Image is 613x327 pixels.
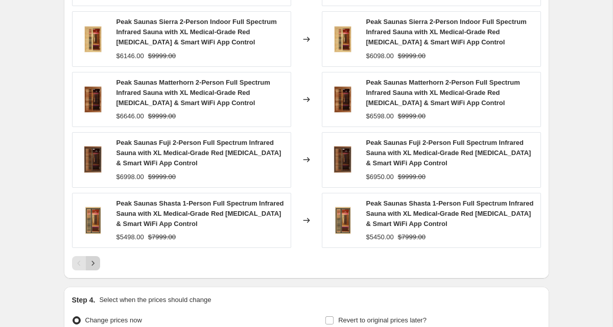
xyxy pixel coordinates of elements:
button: Next [86,256,100,270]
div: $6146.00 [116,51,144,61]
h2: Step 4. [72,295,96,305]
strike: $9999.00 [398,51,426,61]
div: $6998.00 [116,172,144,182]
div: $6598.00 [366,111,394,121]
span: Change prices now [85,316,142,324]
div: $5450.00 [366,232,394,242]
strike: $9999.00 [148,51,176,61]
img: 6_80x.jpg [78,84,108,115]
span: Peak Saunas Matterhorn 2-Person Full Spectrum Infrared Sauna with XL Medical-Grade Red [MEDICAL_D... [366,79,520,107]
img: 3_1_1_80x.png [327,205,358,236]
strike: $9999.00 [148,172,176,182]
strike: $9999.00 [148,111,176,121]
img: 530_1_-2_80x.jpg [78,144,108,175]
span: Peak Saunas Fuji 2-Person Full Spectrum Infrared Sauna with XL Medical-Grade Red [MEDICAL_DATA] &... [366,139,531,167]
img: 2_1_-2_80x.jpg [327,24,358,55]
div: $6950.00 [366,172,394,182]
strike: $7999.00 [398,232,426,242]
img: 3_1_1_80x.png [78,205,108,236]
div: $5498.00 [116,232,144,242]
div: $6646.00 [116,111,144,121]
span: Revert to original prices later? [338,316,427,324]
div: $6098.00 [366,51,394,61]
img: 6_80x.jpg [327,84,358,115]
span: Peak Saunas Shasta 1-Person Full Spectrum Infrared Sauna with XL Medical-Grade Red [MEDICAL_DATA]... [116,199,284,228]
strike: $9999.00 [398,172,426,182]
span: Peak Saunas Sierra 2-Person Indoor Full Spectrum Infrared Sauna with XL Medical-Grade Red [MEDICA... [366,18,527,46]
span: Peak Saunas Shasta 1-Person Full Spectrum Infrared Sauna with XL Medical-Grade Red [MEDICAL_DATA]... [366,199,534,228]
strike: $9999.00 [398,111,426,121]
span: Peak Saunas Fuji 2-Person Full Spectrum Infrared Sauna with XL Medical-Grade Red [MEDICAL_DATA] &... [116,139,281,167]
span: Peak Saunas Sierra 2-Person Indoor Full Spectrum Infrared Sauna with XL Medical-Grade Red [MEDICA... [116,18,277,46]
img: 2_1_-2_80x.jpg [78,24,108,55]
span: Peak Saunas Matterhorn 2-Person Full Spectrum Infrared Sauna with XL Medical-Grade Red [MEDICAL_D... [116,79,270,107]
nav: Pagination [72,256,100,270]
img: 530_1_-2_80x.jpg [327,144,358,175]
strike: $7999.00 [148,232,176,242]
p: Select when the prices should change [99,295,211,305]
